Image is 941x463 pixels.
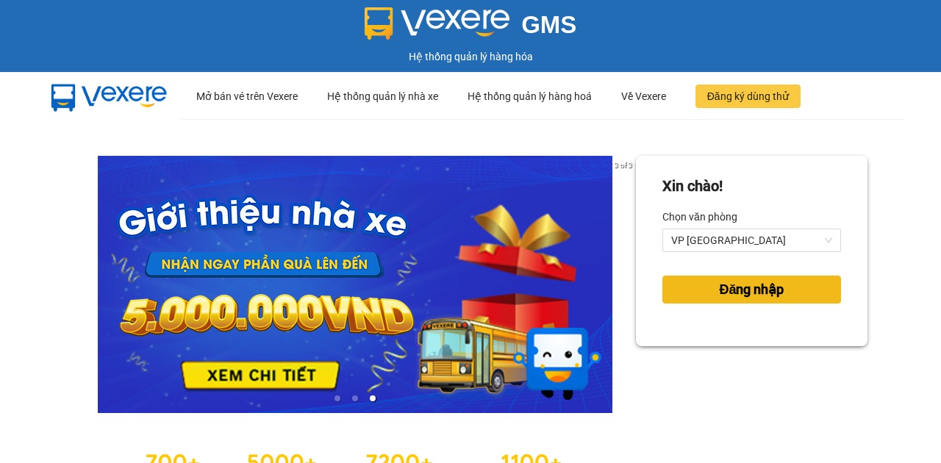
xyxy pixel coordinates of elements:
li: slide item 2 [352,395,358,401]
a: GMS [365,22,577,34]
div: Hệ thống quản lý hàng hóa [4,49,937,65]
div: Hệ thống quản lý nhà xe [327,73,438,120]
button: Đăng nhập [662,276,841,304]
div: Xin chào! [662,175,723,198]
span: GMS [521,11,576,38]
span: Đăng ký dùng thử [707,88,789,104]
span: Đăng nhập [719,279,784,300]
div: Hệ thống quản lý hàng hoá [468,73,592,120]
div: Về Vexere [621,73,666,120]
span: VP Đà Nẵng [671,229,832,251]
li: slide item 1 [334,395,340,401]
button: Đăng ký dùng thử [695,85,801,108]
li: slide item 3 [370,395,376,401]
img: logo 2 [365,7,510,40]
button: previous slide / item [74,156,94,413]
p: 3 of 3 [610,156,636,175]
img: mbUUG5Q.png [37,73,182,121]
button: next slide / item [615,156,636,413]
div: Mở bán vé trên Vexere [196,73,298,120]
label: Chọn văn phòng [662,205,737,229]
